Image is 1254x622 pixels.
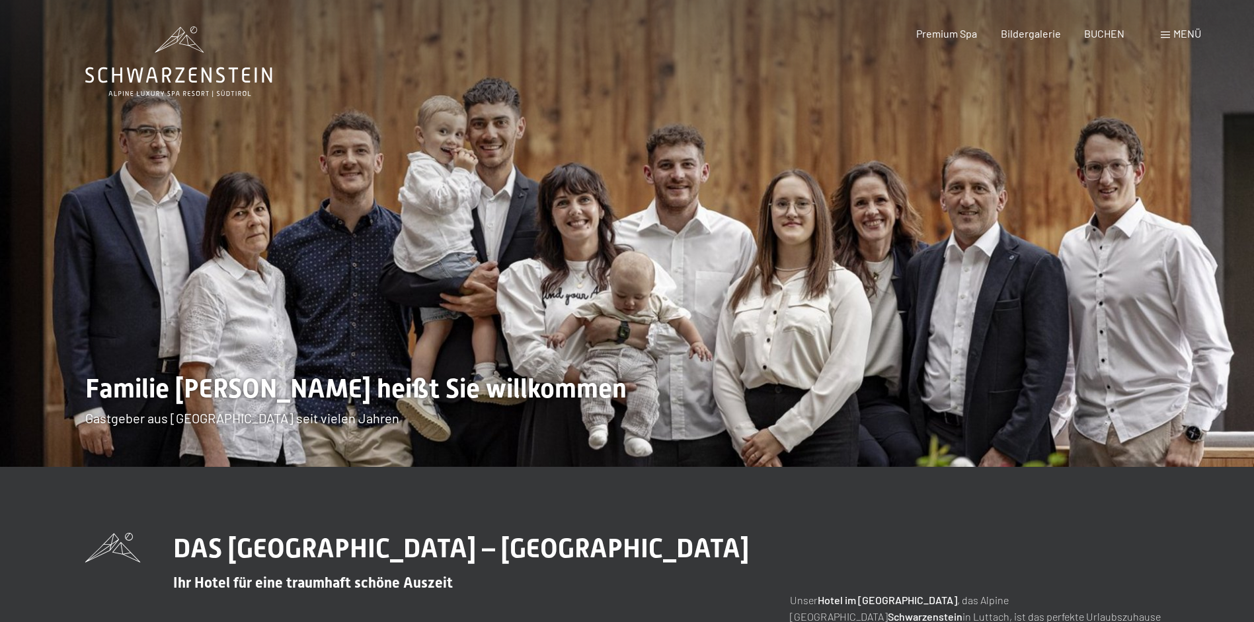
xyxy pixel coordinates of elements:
[1173,27,1201,40] span: Menü
[85,373,627,404] span: Familie [PERSON_NAME] heißt Sie willkommen
[173,574,453,591] span: Ihr Hotel für eine traumhaft schöne Auszeit
[85,410,399,426] span: Gastgeber aus [GEOGRAPHIC_DATA] seit vielen Jahren
[1001,27,1061,40] a: Bildergalerie
[916,27,977,40] a: Premium Spa
[818,594,957,606] strong: Hotel im [GEOGRAPHIC_DATA]
[173,533,749,564] span: DAS [GEOGRAPHIC_DATA] – [GEOGRAPHIC_DATA]
[1084,27,1124,40] a: BUCHEN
